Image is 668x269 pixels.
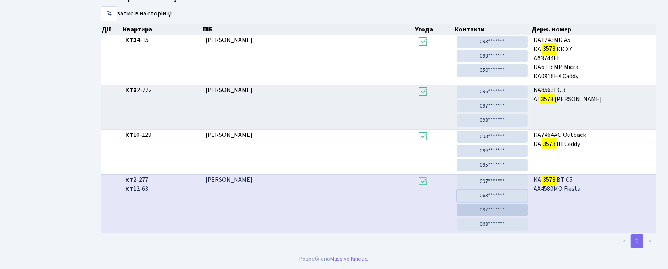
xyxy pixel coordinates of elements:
span: 10-129 [125,131,199,140]
mark: 3573 [540,94,555,105]
a: Massive Kinetic [331,255,367,263]
span: 2-277 12-63 [125,175,199,194]
th: Держ. номер [531,24,656,35]
div: Розроблено . [300,255,369,263]
b: КТ2 [125,86,137,94]
th: Дії [101,24,122,35]
a: 1 [631,234,643,248]
span: 4-15 [125,36,199,45]
span: [PERSON_NAME] [205,175,253,184]
select: записів на сторінці [101,6,117,21]
b: КТ [125,184,133,193]
th: Квартира [122,24,202,35]
th: Контакти [454,24,531,35]
mark: 3573 [542,138,557,150]
span: КА ВТ C5 AA4580MO Fiesta [534,175,653,194]
span: [PERSON_NAME] [205,131,253,139]
span: КА7464АО Outback КА ІН Caddy [534,131,653,149]
mark: 3573 [542,43,557,54]
label: записів на сторінці [101,6,172,21]
span: [PERSON_NAME] [205,36,253,44]
mark: 3573 [542,174,557,185]
th: ПІБ [202,24,414,35]
span: KA8563EC 3 АІ [PERSON_NAME] [534,86,653,104]
b: КТ3 [125,36,137,44]
b: КТ [125,175,133,184]
span: КА1243МК A5 КА КК Х7 АА3744ЕІ КА6118МР Micra КА0918НХ Caddy [534,36,653,81]
span: 2-222 [125,86,199,95]
b: КТ [125,131,133,139]
th: Угода [414,24,454,35]
span: [PERSON_NAME] [205,86,253,94]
